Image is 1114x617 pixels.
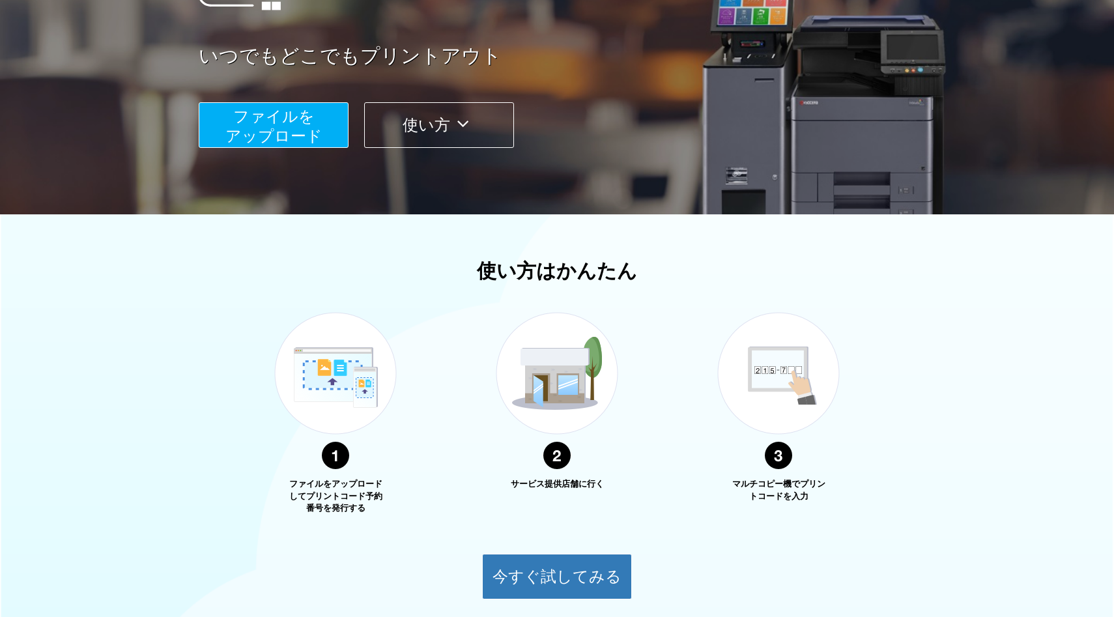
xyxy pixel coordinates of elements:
button: 使い方 [364,102,514,148]
p: ファイルをアップロードしてプリントコード予約番号を発行する [287,478,384,515]
p: マルチコピー機でプリントコードを入力 [730,478,827,502]
span: ファイルを ​​アップロード [225,108,322,145]
button: ファイルを​​アップロード [199,102,349,148]
p: サービス提供店舗に行く [508,478,606,491]
button: 今すぐ試してみる [482,554,632,599]
a: いつでもどこでもプリントアウト [199,42,948,70]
